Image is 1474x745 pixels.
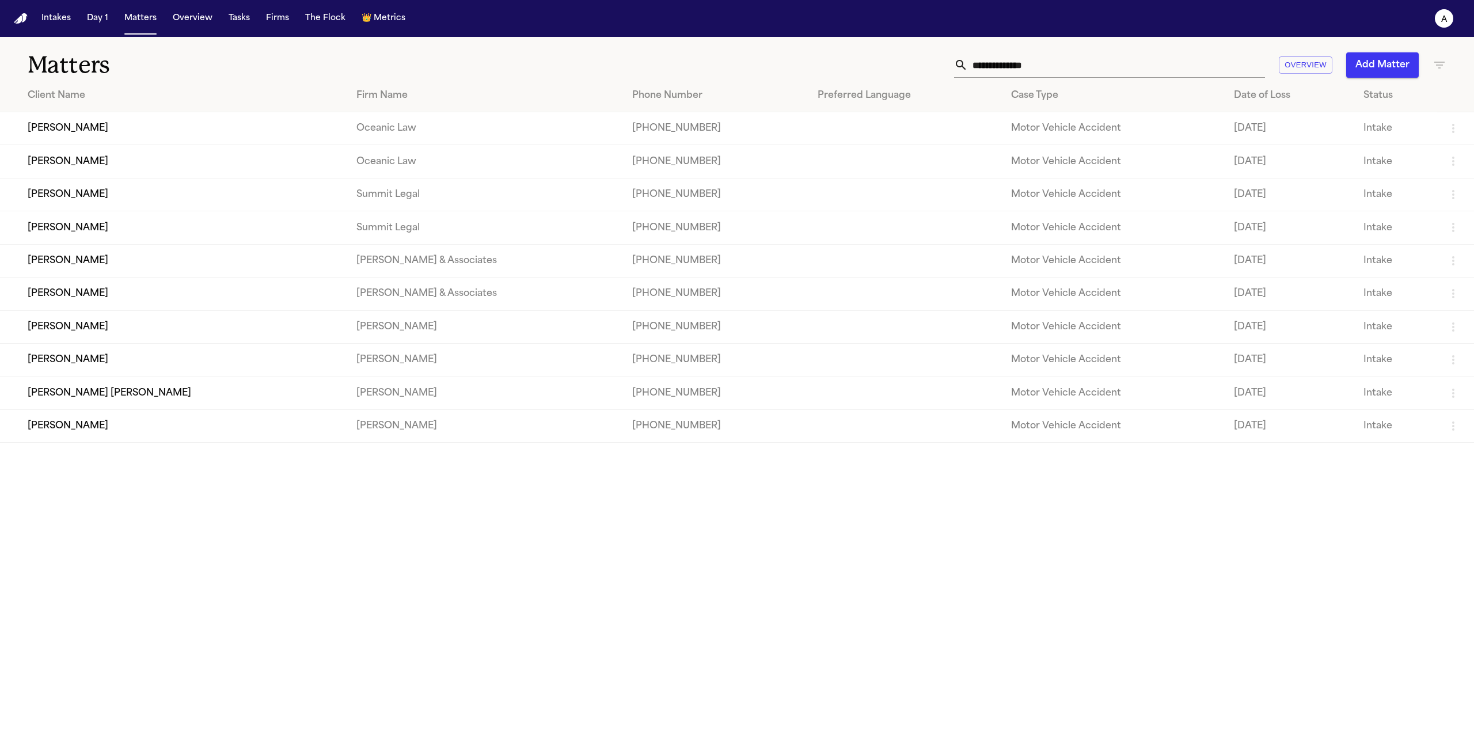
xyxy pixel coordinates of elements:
td: [PHONE_NUMBER] [623,211,808,244]
td: Motor Vehicle Accident [1002,344,1225,377]
td: Intake [1354,344,1437,377]
td: Motor Vehicle Accident [1002,145,1225,178]
td: [DATE] [1225,310,1354,343]
td: [DATE] [1225,344,1354,377]
button: Overview [168,8,217,29]
img: Finch Logo [14,13,28,24]
button: crownMetrics [357,8,410,29]
a: Home [14,13,28,24]
div: Firm Name [356,89,613,102]
td: [PHONE_NUMBER] [623,310,808,343]
td: [PERSON_NAME] & Associates [347,244,622,277]
button: Firms [261,8,294,29]
td: Summit Legal [347,178,622,211]
div: Phone Number [632,89,799,102]
td: [PERSON_NAME] [347,310,622,343]
div: Date of Loss [1234,89,1345,102]
td: [PHONE_NUMBER] [623,344,808,377]
button: Matters [120,8,161,29]
td: [PERSON_NAME] [347,377,622,409]
td: Intake [1354,377,1437,409]
td: [DATE] [1225,377,1354,409]
div: Status [1363,89,1428,102]
td: Motor Vehicle Accident [1002,409,1225,442]
td: [PHONE_NUMBER] [623,409,808,442]
div: Client Name [28,89,338,102]
td: [PERSON_NAME] & Associates [347,278,622,310]
td: Oceanic Law [347,112,622,145]
button: Overview [1279,56,1332,74]
td: Motor Vehicle Accident [1002,278,1225,310]
td: Intake [1354,310,1437,343]
td: [DATE] [1225,112,1354,145]
td: Motor Vehicle Accident [1002,112,1225,145]
td: Intake [1354,178,1437,211]
td: [DATE] [1225,178,1354,211]
td: Intake [1354,409,1437,442]
button: Add Matter [1346,52,1419,78]
td: [DATE] [1225,278,1354,310]
td: [DATE] [1225,145,1354,178]
td: Motor Vehicle Accident [1002,211,1225,244]
div: Preferred Language [818,89,993,102]
button: Tasks [224,8,254,29]
td: Motor Vehicle Accident [1002,310,1225,343]
button: Day 1 [82,8,113,29]
td: [DATE] [1225,409,1354,442]
h1: Matters [28,51,457,79]
td: [PHONE_NUMBER] [623,278,808,310]
td: [PHONE_NUMBER] [623,145,808,178]
td: [DATE] [1225,211,1354,244]
td: Summit Legal [347,211,622,244]
td: [PERSON_NAME] [347,344,622,377]
button: Intakes [37,8,75,29]
td: Intake [1354,112,1437,145]
td: [DATE] [1225,244,1354,277]
td: Intake [1354,211,1437,244]
td: Intake [1354,278,1437,310]
td: [PHONE_NUMBER] [623,377,808,409]
td: Intake [1354,244,1437,277]
td: [PHONE_NUMBER] [623,112,808,145]
td: Motor Vehicle Accident [1002,377,1225,409]
td: [PHONE_NUMBER] [623,178,808,211]
td: Motor Vehicle Accident [1002,178,1225,211]
td: Intake [1354,145,1437,178]
td: Oceanic Law [347,145,622,178]
td: [PHONE_NUMBER] [623,244,808,277]
td: [PERSON_NAME] [347,409,622,442]
td: Motor Vehicle Accident [1002,244,1225,277]
div: Case Type [1011,89,1215,102]
button: The Flock [301,8,350,29]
